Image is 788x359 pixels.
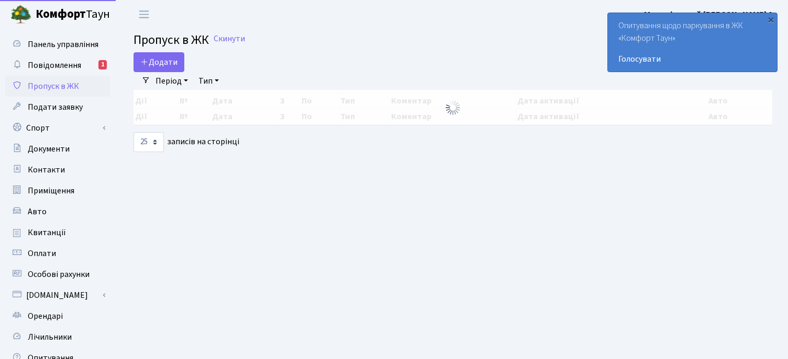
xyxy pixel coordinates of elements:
[134,132,164,152] select: записів на сторінці
[5,55,110,76] a: Повідомлення1
[134,132,239,152] label: записів на сторінці
[5,159,110,180] a: Контакти
[5,327,110,348] a: Лічильники
[644,9,775,20] b: Меленівський [PERSON_NAME] А.
[98,60,107,70] div: 1
[28,39,98,50] span: Панель управління
[36,6,110,24] span: Таун
[151,72,192,90] a: Період
[194,72,223,90] a: Тип
[134,31,209,49] span: Пропуск в ЖК
[5,285,110,306] a: [DOMAIN_NAME]
[28,310,63,322] span: Орендарі
[5,201,110,222] a: Авто
[28,60,81,71] span: Повідомлення
[36,6,86,22] b: Комфорт
[214,34,245,44] a: Скинути
[28,80,79,92] span: Пропуск в ЖК
[5,222,110,243] a: Квитанції
[28,164,65,176] span: Контакти
[28,143,70,155] span: Документи
[5,264,110,285] a: Особові рахунки
[28,269,90,280] span: Особові рахунки
[28,206,47,217] span: Авто
[765,14,776,25] div: ×
[28,248,56,259] span: Оплати
[28,331,72,343] span: Лічильники
[5,306,110,327] a: Орендарі
[140,56,177,68] span: Додати
[5,243,110,264] a: Оплати
[134,52,184,72] a: Додати
[5,97,110,118] a: Подати заявку
[618,53,767,65] a: Голосувати
[28,185,74,196] span: Приміщення
[5,34,110,55] a: Панель управління
[5,118,110,138] a: Спорт
[5,76,110,97] a: Пропуск в ЖК
[10,4,31,25] img: logo.png
[5,180,110,201] a: Приміщення
[5,138,110,159] a: Документи
[131,6,157,23] button: Переключити навігацію
[28,227,66,238] span: Квитанції
[608,13,777,72] div: Опитування щодо паркування в ЖК «Комфорт Таун»
[28,101,83,113] span: Подати заявку
[445,99,461,116] img: Обробка...
[644,8,775,21] a: Меленівський [PERSON_NAME] А.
